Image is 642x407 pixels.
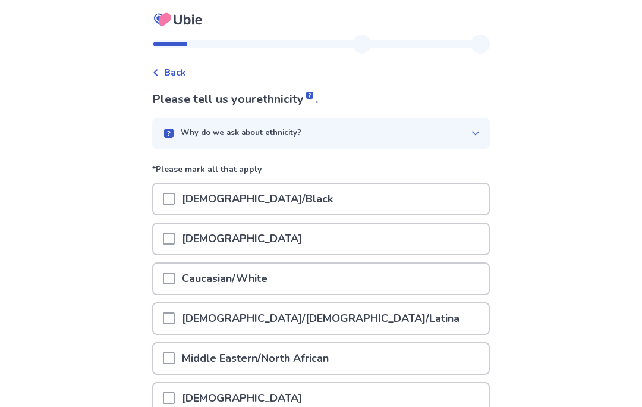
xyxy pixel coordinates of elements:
p: Middle Eastern/North African [175,343,336,374]
p: Please tell us your . [152,90,490,108]
p: *Please mark all that apply [152,163,490,183]
span: ethnicity [256,91,316,107]
p: Caucasian/White [175,264,275,294]
p: [DEMOGRAPHIC_DATA] [175,224,309,254]
p: [DEMOGRAPHIC_DATA]/[DEMOGRAPHIC_DATA]/Latina [175,303,467,334]
span: Back [164,65,186,80]
p: [DEMOGRAPHIC_DATA]/Black [175,184,340,214]
p: Why do we ask about ethnicity? [181,127,301,139]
